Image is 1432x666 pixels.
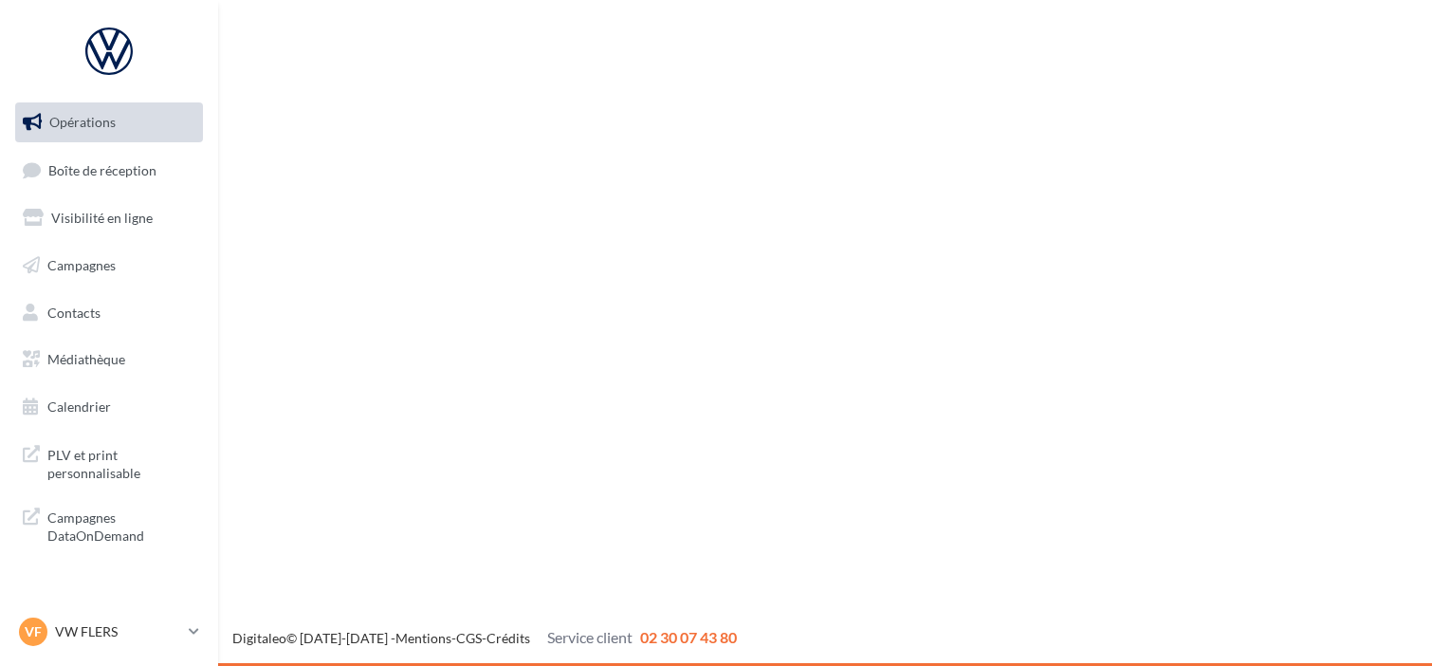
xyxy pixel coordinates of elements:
[47,505,195,546] span: Campagnes DataOnDemand
[11,246,207,286] a: Campagnes
[11,293,207,333] a: Contacts
[547,628,633,646] span: Service client
[11,435,207,490] a: PLV et print personnalisable
[640,628,737,646] span: 02 30 07 43 80
[11,150,207,191] a: Boîte de réception
[487,630,530,646] a: Crédits
[25,622,42,641] span: VF
[47,351,125,367] span: Médiathèque
[55,622,181,641] p: VW FLERS
[51,210,153,226] span: Visibilité en ligne
[48,161,156,177] span: Boîte de réception
[395,630,451,646] a: Mentions
[47,442,195,483] span: PLV et print personnalisable
[11,387,207,427] a: Calendrier
[232,630,286,646] a: Digitaleo
[47,257,116,273] span: Campagnes
[47,398,111,415] span: Calendrier
[49,114,116,130] span: Opérations
[11,198,207,238] a: Visibilité en ligne
[232,630,737,646] span: © [DATE]-[DATE] - - -
[11,340,207,379] a: Médiathèque
[47,304,101,320] span: Contacts
[11,102,207,142] a: Opérations
[456,630,482,646] a: CGS
[11,497,207,553] a: Campagnes DataOnDemand
[15,614,203,650] a: VF VW FLERS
